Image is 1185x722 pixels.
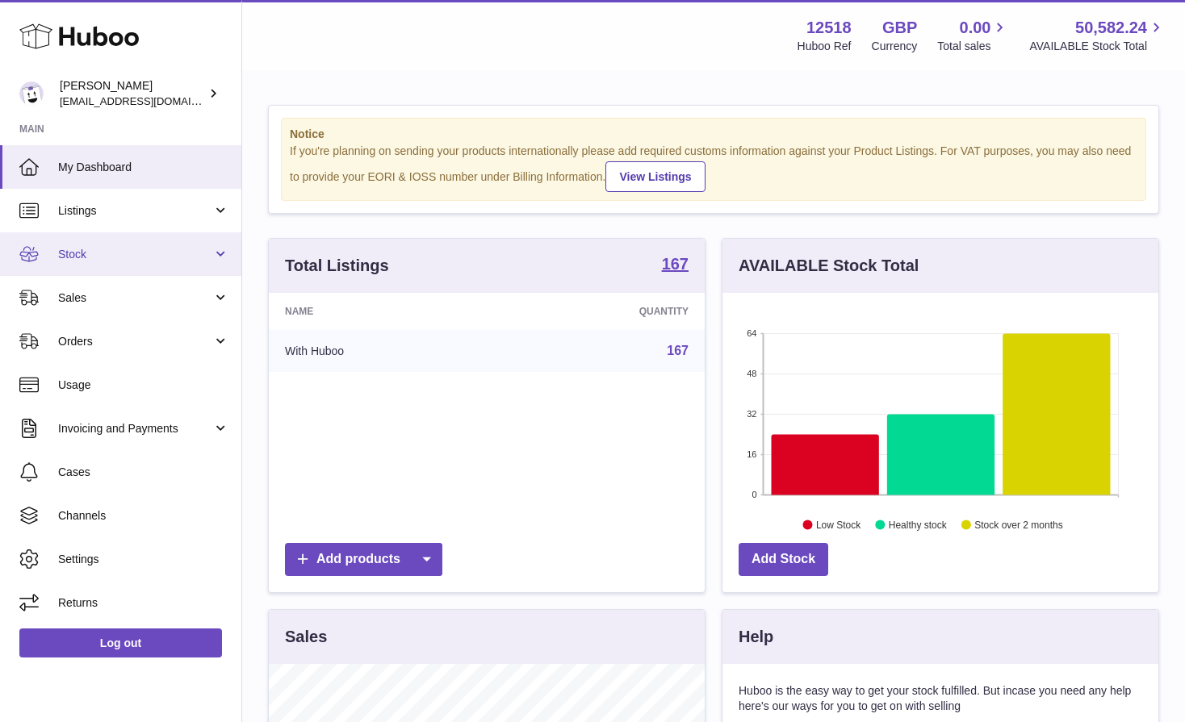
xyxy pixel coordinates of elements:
[747,328,756,338] text: 64
[667,344,689,357] a: 167
[1029,39,1166,54] span: AVAILABLE Stock Total
[798,39,852,54] div: Huboo Ref
[882,17,917,39] strong: GBP
[739,683,1142,714] p: Huboo is the easy way to get your stock fulfilled. But incase you need any help here's our ways f...
[889,519,948,530] text: Healthy stock
[739,626,773,648] h3: Help
[58,334,212,349] span: Orders
[747,369,756,378] text: 48
[58,247,212,262] span: Stock
[58,552,229,567] span: Settings
[58,378,229,393] span: Usage
[752,490,756,499] text: 0
[499,293,705,330] th: Quantity
[285,543,442,576] a: Add products
[816,519,861,530] text: Low Stock
[58,421,212,436] span: Invoicing and Payments
[290,127,1137,142] strong: Notice
[747,409,756,419] text: 32
[58,203,212,219] span: Listings
[1029,17,1166,54] a: 50,582.24 AVAILABLE Stock Total
[872,39,918,54] div: Currency
[58,290,212,306] span: Sales
[605,161,705,192] a: View Listings
[269,330,499,372] td: With Huboo
[285,626,327,648] h3: Sales
[19,628,222,657] a: Log out
[58,595,229,611] span: Returns
[662,256,689,272] strong: 167
[974,519,1062,530] text: Stock over 2 months
[19,81,44,106] img: caitlin@fancylamp.co
[747,449,756,459] text: 16
[937,39,1009,54] span: Total sales
[285,255,389,277] h3: Total Listings
[960,17,991,39] span: 0.00
[739,543,828,576] a: Add Stock
[58,160,229,175] span: My Dashboard
[58,465,229,480] span: Cases
[269,293,499,330] th: Name
[290,144,1137,192] div: If you're planning on sending your products internationally please add required customs informati...
[60,78,205,109] div: [PERSON_NAME]
[662,256,689,275] a: 167
[937,17,1009,54] a: 0.00 Total sales
[58,508,229,524] span: Channels
[739,255,919,277] h3: AVAILABLE Stock Total
[806,17,852,39] strong: 12518
[60,94,237,107] span: [EMAIL_ADDRESS][DOMAIN_NAME]
[1075,17,1147,39] span: 50,582.24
